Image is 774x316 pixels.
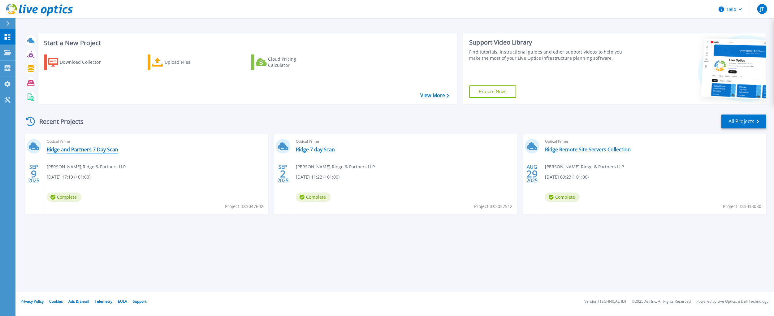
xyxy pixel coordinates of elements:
a: Upload Files [148,54,217,70]
a: Ridge 7 day Scan [296,146,335,153]
li: Powered by Live Optics, a Dell Technology [696,300,768,304]
span: Complete [296,193,331,202]
a: View More [420,93,449,98]
a: Telemetry [95,299,112,304]
div: Recent Projects [24,114,92,129]
span: Optical Prime [296,138,513,145]
span: [DATE] 09:23 (+01:00) [545,174,589,180]
a: Explore Now! [469,85,516,98]
div: Download Collector [60,56,109,68]
a: Privacy Policy [20,299,44,304]
span: Optical Prime [545,138,763,145]
span: Complete [47,193,81,202]
a: Cookies [49,299,63,304]
span: 9 [31,171,37,176]
h3: Start a New Project [44,40,449,46]
a: Download Collector [44,54,113,70]
span: Optical Prime [47,138,264,145]
span: 29 [526,171,538,176]
li: © 2025 Dell Inc. All Rights Reserved [632,300,691,304]
a: Ridge and Partners 7 Day Scan [47,146,118,153]
span: [PERSON_NAME] , Ridge & Partners LLP [296,163,375,170]
div: SEP 2025 [277,162,289,185]
span: [PERSON_NAME] , Ridge & Partners LLP [47,163,126,170]
span: Project ID: 3037512 [474,203,512,210]
div: Upload Files [165,56,214,68]
li: Version: [TECHNICAL_ID] [584,300,626,304]
span: [DATE] 11:22 (+01:00) [296,174,339,180]
a: Support [133,299,146,304]
div: SEP 2025 [28,162,40,185]
div: Support Video Library [469,38,626,46]
div: Find tutorials, instructional guides and other support videos to help you make the most of your L... [469,49,626,61]
span: [DATE] 17:19 (+01:00) [47,174,90,180]
a: All Projects [721,115,766,128]
span: Project ID: 3033080 [723,203,762,210]
span: 2 [280,171,286,176]
span: JT [760,6,764,11]
a: Ridge Remote Site Servers Collection [545,146,631,153]
div: AUG 2025 [526,162,538,185]
span: [PERSON_NAME] , Ridge & Partners LLP [545,163,624,170]
a: Cloud Pricing Calculator [251,54,320,70]
a: EULA [118,299,127,304]
a: Ads & Email [68,299,89,304]
span: Project ID: 3047602 [225,203,263,210]
div: Cloud Pricing Calculator [268,56,318,68]
span: Complete [545,193,580,202]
